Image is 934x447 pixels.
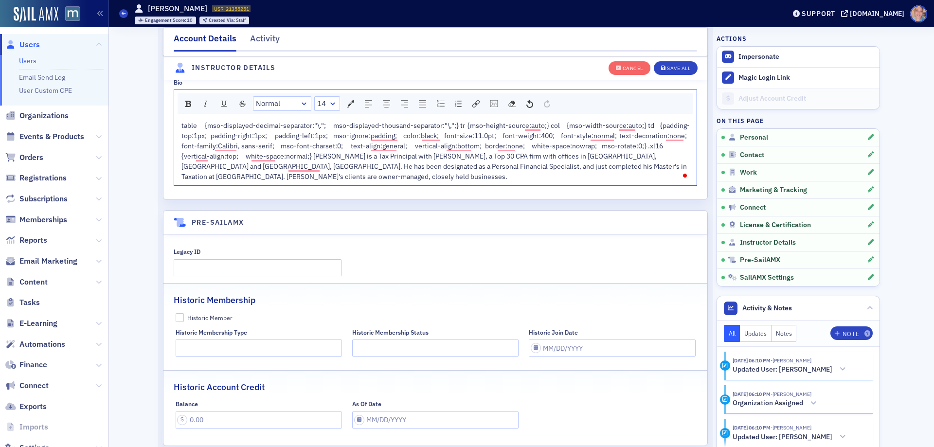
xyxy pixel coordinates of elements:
[314,96,340,111] div: rdw-dropdown
[742,303,792,313] span: Activity & Notes
[176,329,247,336] div: Historic Membership Type
[717,88,880,109] a: Adjust Account Credit
[214,5,249,12] span: USR-21355251
[148,3,207,14] h1: [PERSON_NAME]
[19,318,57,329] span: E-Learning
[181,121,690,181] span: table {mso-displayed-decimal-separator:"\."; mso-displayed-thousand-separator:"\,";} tr {mso-heig...
[431,96,467,111] div: rdw-list-control
[19,39,40,50] span: Users
[5,339,65,350] a: Automations
[174,79,182,86] div: Bio
[19,56,36,65] a: Users
[609,61,650,74] button: Cancel
[174,248,200,255] div: Legacy ID
[19,131,84,142] span: Events & Products
[198,97,213,110] div: Italic
[352,329,429,336] div: Historic Membership Status
[19,173,67,183] span: Registrations
[733,432,849,442] button: Updated User: [PERSON_NAME]
[217,97,232,110] div: Underline
[505,97,519,110] div: Remove
[5,422,48,432] a: Imports
[250,32,280,50] div: Activity
[181,121,690,182] div: To enrich screen reader interactions, please activate Accessibility in Grammarly extension settings
[352,411,519,429] input: MM/DD/YYYY
[174,381,265,393] h2: Historic Account Credit
[733,364,849,375] button: Updated User: [PERSON_NAME]
[352,400,381,408] div: As of Date
[19,235,47,246] span: Reports
[667,66,690,71] div: Save All
[841,10,908,17] button: [DOMAIN_NAME]
[523,97,537,110] div: Undo
[5,39,40,50] a: Users
[738,73,875,82] div: Magic Login Link
[771,391,811,397] span: Dee Sullivan
[379,97,394,110] div: Center
[467,96,485,111] div: rdw-link-control
[209,17,236,23] span: Created Via :
[5,215,67,225] a: Memberships
[5,297,40,308] a: Tasks
[253,97,311,110] a: Block Type
[529,340,695,357] input: MM/DD/YYYY
[145,17,187,23] span: Engagement Score :
[5,359,47,370] a: Finance
[5,318,57,329] a: E-Learning
[180,96,251,111] div: rdw-inline-control
[733,365,832,374] h5: Updated User: [PERSON_NAME]
[19,359,47,370] span: Finance
[361,97,376,110] div: Left
[740,203,766,212] span: Connect
[415,97,430,110] div: Justify
[717,116,880,125] h4: On this page
[19,401,47,412] span: Exports
[5,256,77,267] a: Email Marketing
[397,97,412,110] div: Right
[771,357,811,364] span: Dee Sullivan
[733,424,771,431] time: 10/7/2025 06:10 PM
[253,96,311,111] div: rdw-dropdown
[830,326,873,340] button: Note
[174,32,236,52] div: Account Details
[145,18,193,23] div: 10
[199,17,249,24] div: Created Via: Staff
[5,380,49,391] a: Connect
[487,97,501,110] div: Image
[19,215,67,225] span: Memberships
[19,194,68,204] span: Subscriptions
[251,96,313,111] div: rdw-block-control
[176,313,184,322] input: Historic Member
[19,422,48,432] span: Imports
[740,151,764,160] span: Contact
[135,17,197,24] div: Engagement Score: 10
[5,152,43,163] a: Orders
[717,34,747,43] h4: Actions
[733,357,771,364] time: 10/7/2025 06:10 PM
[14,7,58,22] img: SailAMX
[740,256,780,265] span: Pre-SailAMX
[187,314,233,322] div: Historic Member
[521,96,556,111] div: rdw-history-control
[540,97,554,110] div: Redo
[623,66,643,71] div: Cancel
[19,73,65,82] a: Email Send Log
[174,89,697,186] div: rdw-wrapper
[720,360,730,371] div: Activity
[317,98,326,109] span: 14
[738,94,875,103] div: Adjust Account Credit
[19,297,40,308] span: Tasks
[433,97,448,110] div: Unordered
[359,96,431,111] div: rdw-textalign-control
[58,6,80,23] a: View Homepage
[315,97,340,110] a: Font Size
[452,97,465,110] div: Ordered
[740,221,811,230] span: License & Certification
[485,96,503,111] div: rdw-image-control
[654,61,698,74] button: Save All
[802,9,835,18] div: Support
[738,53,779,61] button: Impersonate
[235,97,250,110] div: Strikethrough
[209,18,246,23] div: Staff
